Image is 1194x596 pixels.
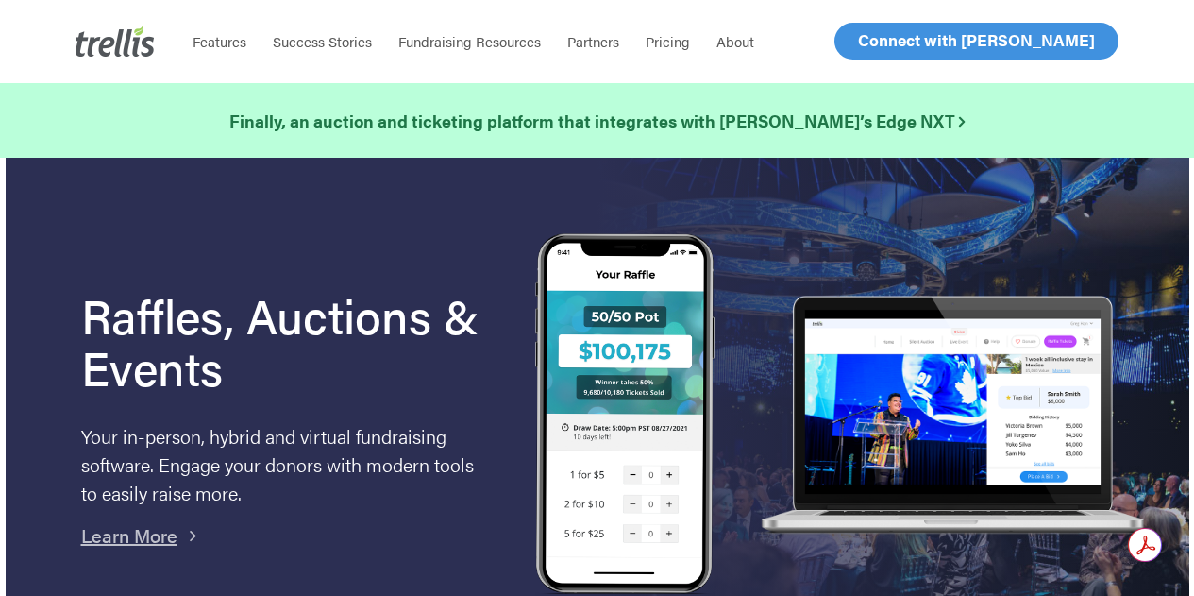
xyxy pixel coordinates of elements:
strong: Finally, an auction and ticketing platform that integrates with [PERSON_NAME]’s Edge NXT [229,109,965,132]
span: Partners [567,31,619,51]
span: Connect with [PERSON_NAME] [858,28,1095,51]
a: Connect with [PERSON_NAME] [834,23,1118,60]
span: Pricing [646,31,690,51]
span: Fundraising Resources [398,31,541,51]
a: Fundraising Resources [385,32,554,51]
a: Pricing [632,32,703,51]
a: Finally, an auction and ticketing platform that integrates with [PERSON_NAME]’s Edge NXT [229,108,965,134]
span: About [716,31,754,51]
a: About [703,32,767,51]
span: Features [193,31,246,51]
img: rafflelaptop_mac_optim.png [753,296,1151,536]
p: Your in-person, hybrid and virtual fundraising software. Engage your donors with modern tools to ... [81,422,488,507]
a: Partners [554,32,632,51]
h1: Raffles, Auctions & Events [81,289,488,393]
a: Features [179,32,260,51]
a: Learn More [81,521,177,549]
span: Success Stories [273,31,372,51]
a: Success Stories [260,32,385,51]
img: Trellis [76,26,155,57]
